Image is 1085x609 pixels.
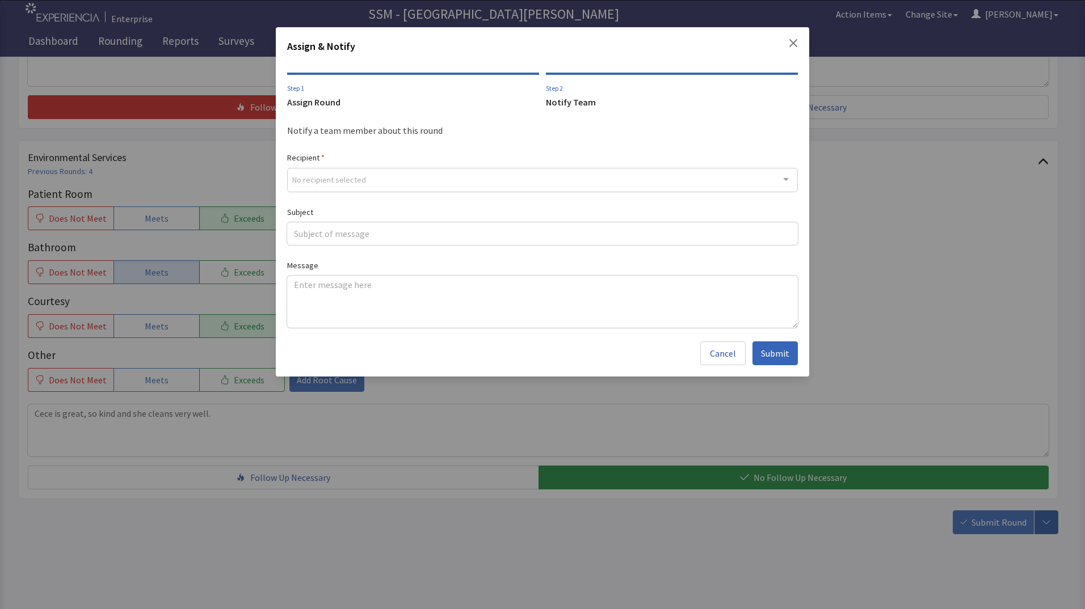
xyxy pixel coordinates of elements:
span: No recipient selected [292,173,366,186]
input: Subject of message [287,222,798,245]
label: Message [287,259,798,272]
div: Notify a team member about this round [287,124,798,137]
div: Notify Team [546,95,798,109]
div: Step 2 [546,84,798,93]
span: Submit [761,346,789,360]
button: Cancel [700,341,746,365]
div: Step 1 [287,84,539,93]
label: Subject [287,205,798,219]
label: Recipient [287,151,798,164]
span: Cancel [710,346,736,360]
h2: Assign & Notify [287,39,355,59]
div: Assign Round [287,95,539,109]
button: Submit [752,341,798,365]
button: Close [789,39,798,48]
